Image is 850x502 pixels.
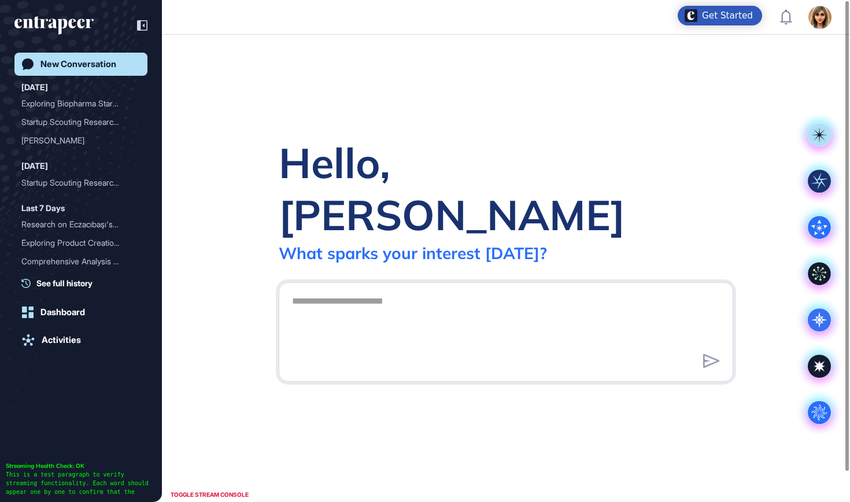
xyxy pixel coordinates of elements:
div: Startup Scouting Research... [21,174,131,192]
a: See full history [21,277,147,289]
div: Exploring Biopharma Startups in Shanghai [21,94,141,113]
div: Exploring Product Creation as a Catalyst for Economic Growth and Brand Differentiation in the GCC... [21,234,141,252]
div: Comprehensive Analysis of Startups in the In-Call AI Space: Innovations in Audio and Video Call E... [21,252,141,271]
div: New Conversation [40,59,116,69]
div: What sparks your interest [DATE]? [279,243,547,263]
a: Activities [14,328,147,352]
div: [DATE] [21,159,48,173]
div: Research on Eczacıbaşı's ... [21,215,131,234]
div: Comprehensive Analysis of... [21,252,131,271]
img: launcher-image-alternative-text [685,9,697,22]
a: New Conversation [14,53,147,76]
div: Startup Scouting Research on Digital Health Solutions in Shanghai: Focus on Telehealth, Wearables... [21,113,141,131]
div: Get Started [702,10,753,21]
div: [PERSON_NAME] [21,131,131,150]
img: user-avatar [808,6,831,29]
div: Open Get Started checklist [678,6,762,25]
div: Startup Scouting Research for Shanghai, China [21,174,141,192]
div: Hello, [PERSON_NAME] [279,136,733,241]
div: Activities [42,335,81,345]
div: Dashboard [40,307,85,318]
div: [DATE] [21,80,48,94]
div: Exploring Biopharma Start... [21,94,131,113]
a: Dashboard [14,301,147,324]
div: Exploring Product Creatio... [21,234,131,252]
div: Startup Scouting Research... [21,113,131,131]
span: See full history [36,277,93,289]
div: Research on Eczacıbaşı's Sustainable Growth Strategies for U.S. Market Entry [21,215,141,234]
div: Reese [21,131,141,150]
div: Last 7 Days [21,201,65,215]
div: entrapeer-logo [14,16,94,35]
div: TOGGLE STREAM CONSOLE [168,488,252,502]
